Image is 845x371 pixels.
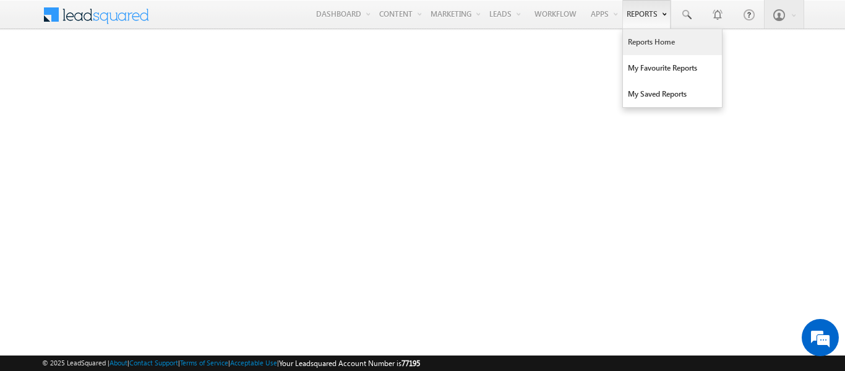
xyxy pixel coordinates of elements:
a: Contact Support [129,359,178,367]
a: About [109,359,127,367]
em: Start Chat [168,286,225,303]
a: Terms of Service [180,359,228,367]
textarea: Type your message and hit 'Enter' [16,115,226,276]
a: Reports Home [623,29,722,55]
span: 77195 [401,359,420,368]
a: My Favourite Reports [623,55,722,81]
span: Your Leadsquared Account Number is [279,359,420,368]
div: Chat with us now [64,65,208,81]
img: d_60004797649_company_0_60004797649 [21,65,52,81]
a: Acceptable Use [230,359,277,367]
a: My Saved Reports [623,81,722,107]
span: © 2025 LeadSquared | | | | | [42,357,420,369]
div: Minimize live chat window [203,6,233,36]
